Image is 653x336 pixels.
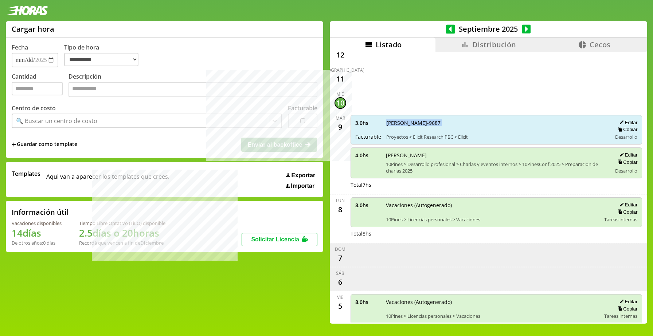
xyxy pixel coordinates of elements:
[242,233,317,246] button: Solicitar Licencia
[615,209,637,215] button: Copiar
[386,313,599,319] span: 10Pines > Licencias personales > Vacaciones
[64,53,138,66] select: Tipo de hora
[335,97,346,109] div: 10
[12,170,40,178] span: Templates
[335,203,346,215] div: 8
[335,246,345,252] div: dom
[12,72,69,99] label: Cantidad
[386,299,599,305] span: Vacaciones (Autogenerado)
[6,6,48,15] img: logotipo
[386,202,599,209] span: Vacaciones (Autogenerado)
[615,159,637,165] button: Copiar
[351,230,642,237] div: Total 8 hs
[335,121,346,133] div: 9
[12,220,62,226] div: Vacaciones disponibles
[46,170,169,189] span: Aqui van a aparecer los templates que crees.
[140,240,164,246] b: Diciembre
[336,270,344,276] div: sáb
[12,104,56,112] label: Centro de costo
[604,216,637,223] span: Tareas internas
[355,202,381,209] span: 8.0 hs
[472,40,516,50] span: Distribución
[335,276,346,288] div: 6
[604,313,637,319] span: Tareas internas
[336,197,345,203] div: lun
[12,24,54,34] h1: Cargar hora
[336,115,345,121] div: mar
[288,104,317,112] label: Facturable
[386,134,607,140] span: Proyectos > Elicit Research PBC > Elicit
[337,294,343,300] div: vie
[351,181,642,188] div: Total 7 hs
[617,202,637,208] button: Editar
[69,82,317,97] textarea: Descripción
[79,226,165,240] h1: 2.5 días o 20 horas
[386,152,607,159] span: [PERSON_NAME]
[12,141,16,149] span: +
[617,119,637,126] button: Editar
[455,24,522,34] span: Septiembre 2025
[355,133,381,140] span: Facturable
[386,161,607,174] span: 10Pines > Desarrollo profesional > Charlas y eventos internos > 10PinesConf 2025 > Preparacion de...
[291,183,314,189] span: Importar
[291,172,315,179] span: Exportar
[284,172,317,179] button: Exportar
[615,306,637,312] button: Copiar
[617,299,637,305] button: Editar
[335,73,346,85] div: 11
[316,67,364,73] div: [DEMOGRAPHIC_DATA]
[617,152,637,158] button: Editar
[330,52,647,323] div: scrollable content
[615,126,637,133] button: Copiar
[355,299,381,305] span: 8.0 hs
[336,91,344,97] div: mié
[69,72,317,99] label: Descripción
[335,252,346,264] div: 7
[615,167,637,174] span: Desarrollo
[615,134,637,140] span: Desarrollo
[386,119,607,126] span: [PERSON_NAME]-9687
[12,82,63,95] input: Cantidad
[12,226,62,240] h1: 14 días
[355,152,381,159] span: 4.0 hs
[79,220,165,226] div: Tiempo Libre Optativo (TiLO) disponible
[251,236,299,242] span: Solicitar Licencia
[16,117,97,125] div: 🔍 Buscar un centro de costo
[12,207,69,217] h2: Información útil
[376,40,402,50] span: Listado
[355,119,381,126] span: 3.0 hs
[79,240,165,246] div: Recordá que vencen a fin de
[12,141,77,149] span: +Guardar como template
[12,240,62,246] div: De otros años: 0 días
[335,300,346,312] div: 5
[590,40,610,50] span: Cecos
[64,43,144,67] label: Tipo de hora
[12,43,28,51] label: Fecha
[386,216,599,223] span: 10Pines > Licencias personales > Vacaciones
[335,49,346,61] div: 12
